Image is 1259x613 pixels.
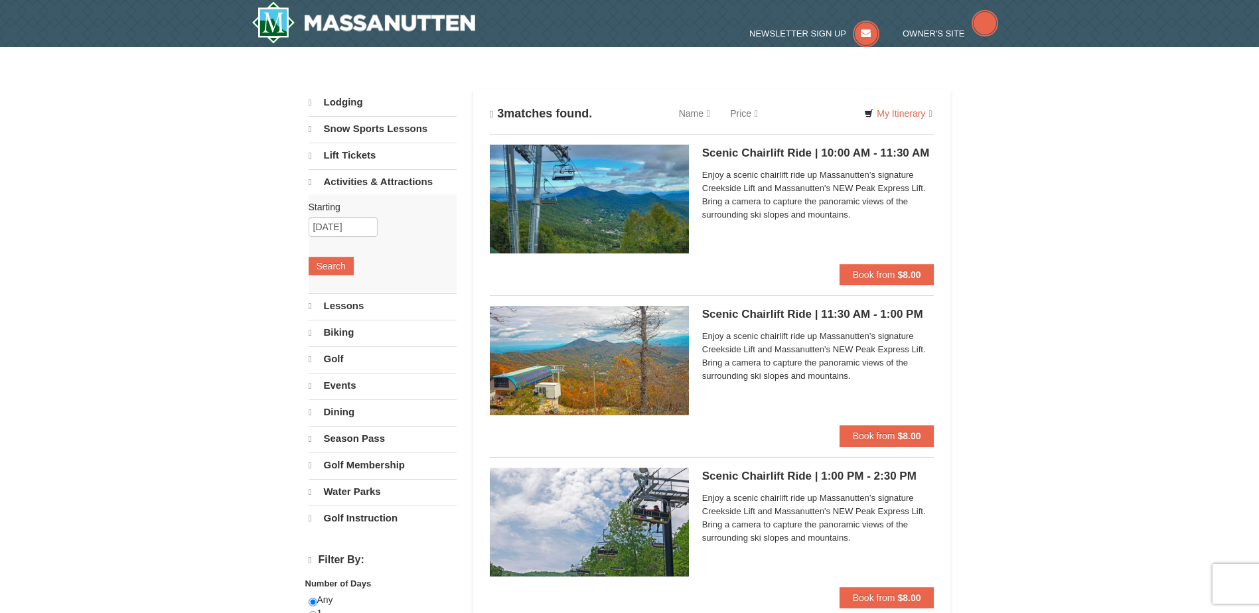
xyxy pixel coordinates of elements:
button: Book from $8.00 [840,587,934,608]
a: Massanutten Resort [252,1,476,44]
button: Search [309,257,354,275]
button: Book from $8.00 [840,425,934,446]
strong: $8.00 [897,431,921,441]
span: Book from [853,431,895,441]
a: Golf Membership [309,452,457,478]
span: Book from [853,269,895,280]
span: Enjoy a scenic chairlift ride up Massanutten’s signature Creekside Lift and Massanutten's NEW Pea... [702,330,934,383]
button: Book from $8.00 [840,264,934,285]
a: Dining [309,399,457,425]
h5: Scenic Chairlift Ride | 10:00 AM - 11:30 AM [702,147,934,160]
a: Season Pass [309,426,457,451]
h5: Scenic Chairlift Ride | 11:30 AM - 1:00 PM [702,308,934,321]
img: 24896431-1-a2e2611b.jpg [490,145,689,253]
a: Lessons [309,293,457,318]
span: Newsletter Sign Up [749,29,846,38]
span: Book from [853,592,895,603]
strong: $8.00 [897,269,921,280]
strong: $8.00 [897,592,921,603]
a: Lodging [309,90,457,115]
a: Price [720,100,768,127]
a: Newsletter Sign Up [749,29,879,38]
a: Water Parks [309,479,457,504]
a: Snow Sports Lessons [309,116,457,141]
a: Biking [309,320,457,345]
a: Golf [309,346,457,372]
img: 24896431-13-a88f1aaf.jpg [490,306,689,415]
a: My Itinerary [855,103,940,123]
span: Owner's Site [903,29,965,38]
a: Golf Instruction [309,506,457,531]
strong: Number of Days [305,579,372,588]
img: Massanutten Resort Logo [252,1,476,44]
a: Name [669,100,720,127]
h4: Filter By: [309,554,457,567]
label: Starting [309,200,447,214]
img: 24896431-9-664d1467.jpg [490,468,689,577]
span: Enjoy a scenic chairlift ride up Massanutten’s signature Creekside Lift and Massanutten's NEW Pea... [702,492,934,545]
a: Activities & Attractions [309,169,457,194]
a: Owner's Site [903,29,998,38]
h5: Scenic Chairlift Ride | 1:00 PM - 2:30 PM [702,470,934,483]
a: Lift Tickets [309,143,457,168]
a: Events [309,373,457,398]
span: Enjoy a scenic chairlift ride up Massanutten’s signature Creekside Lift and Massanutten's NEW Pea... [702,169,934,222]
